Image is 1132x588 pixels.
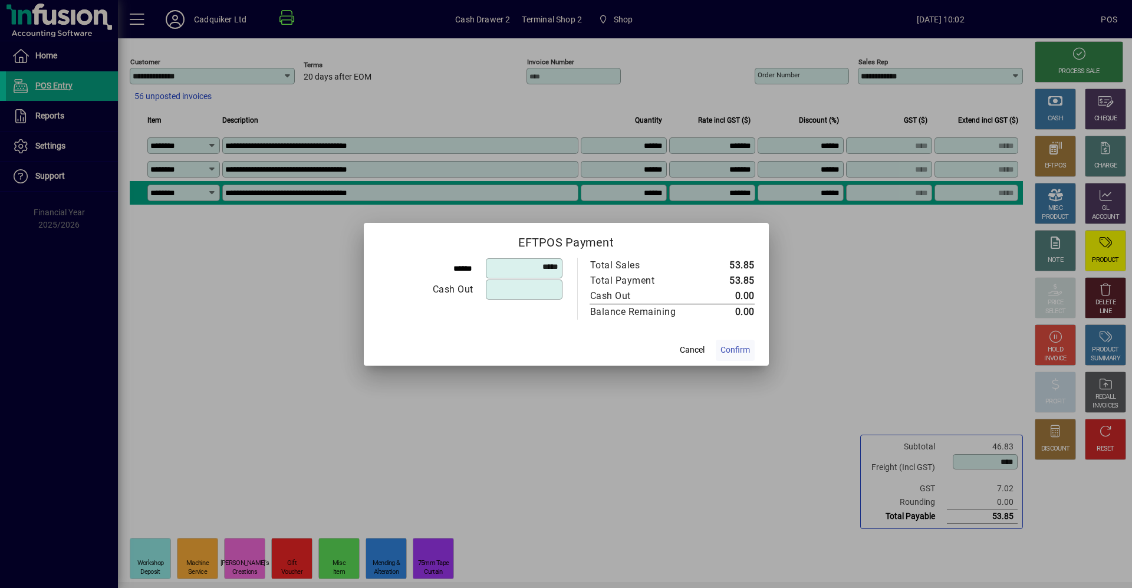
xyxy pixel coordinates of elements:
[379,282,473,297] div: Cash Out
[701,304,755,320] td: 0.00
[716,340,755,361] button: Confirm
[590,258,701,273] td: Total Sales
[590,289,689,303] div: Cash Out
[590,305,689,319] div: Balance Remaining
[364,223,769,257] h2: EFTPOS Payment
[590,273,701,288] td: Total Payment
[720,344,750,356] span: Confirm
[680,344,705,356] span: Cancel
[701,288,755,304] td: 0.00
[701,273,755,288] td: 53.85
[701,258,755,273] td: 53.85
[673,340,711,361] button: Cancel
